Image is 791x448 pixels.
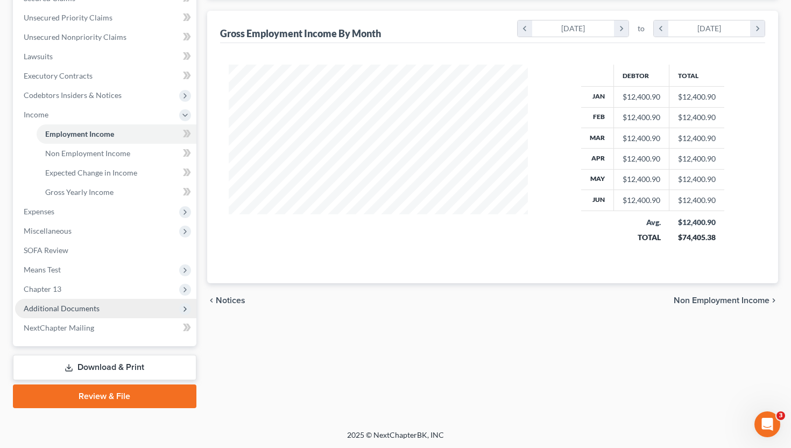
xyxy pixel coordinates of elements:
button: Non Employment Income chevron_right [674,296,778,305]
a: Lawsuits [15,47,196,66]
a: Unsecured Priority Claims [15,8,196,27]
span: Means Test [24,265,61,274]
th: Total [669,65,725,86]
a: NextChapter Mailing [15,318,196,338]
span: NextChapter Mailing [24,323,94,332]
a: SOFA Review [15,241,196,260]
iframe: Intercom live chat [754,411,780,437]
span: Non Employment Income [45,149,130,158]
td: $12,400.90 [669,128,725,148]
div: $12,400.90 [623,174,660,185]
td: $12,400.90 [669,87,725,107]
th: Jun [581,190,614,211]
a: Unsecured Nonpriority Claims [15,27,196,47]
a: Gross Yearly Income [37,183,196,202]
div: $12,400.90 [623,133,660,144]
th: May [581,169,614,190]
div: $12,400.90 [623,92,660,102]
td: $12,400.90 [669,190,725,211]
span: Chapter 13 [24,284,61,293]
span: Income [24,110,48,119]
div: $12,400.90 [623,112,660,123]
div: $12,400.90 [623,195,660,206]
i: chevron_left [518,20,532,37]
span: Miscellaneous [24,226,72,235]
div: TOTAL [623,232,661,243]
a: Executory Contracts [15,66,196,86]
i: chevron_left [654,20,668,37]
span: Notices [216,296,245,305]
th: Debtor [614,65,669,86]
span: SOFA Review [24,246,68,255]
th: Mar [581,128,614,148]
i: chevron_right [750,20,765,37]
span: Non Employment Income [674,296,769,305]
div: [DATE] [668,20,751,37]
td: $12,400.90 [669,107,725,128]
i: chevron_left [207,296,216,305]
span: Employment Income [45,129,114,138]
span: to [638,23,645,34]
div: [DATE] [532,20,615,37]
span: Expected Change in Income [45,168,137,177]
a: Download & Print [13,355,196,380]
span: Lawsuits [24,52,53,61]
div: Avg. [623,217,661,228]
th: Feb [581,107,614,128]
td: $12,400.90 [669,149,725,169]
a: Review & File [13,384,196,408]
div: $12,400.90 [678,217,716,228]
span: Additional Documents [24,304,100,313]
span: Codebtors Insiders & Notices [24,90,122,100]
span: Gross Yearly Income [45,187,114,197]
a: Non Employment Income [37,144,196,163]
a: Employment Income [37,124,196,144]
div: $74,405.38 [678,232,716,243]
button: chevron_left Notices [207,296,245,305]
th: Apr [581,149,614,169]
span: Unsecured Priority Claims [24,13,112,22]
span: Expenses [24,207,54,216]
div: $12,400.90 [623,153,660,164]
span: Executory Contracts [24,71,93,80]
a: Expected Change in Income [37,163,196,183]
i: chevron_right [614,20,628,37]
th: Jan [581,87,614,107]
span: Unsecured Nonpriority Claims [24,32,126,41]
td: $12,400.90 [669,169,725,190]
span: 3 [776,411,785,420]
div: Gross Employment Income By Month [220,27,381,40]
i: chevron_right [769,296,778,305]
